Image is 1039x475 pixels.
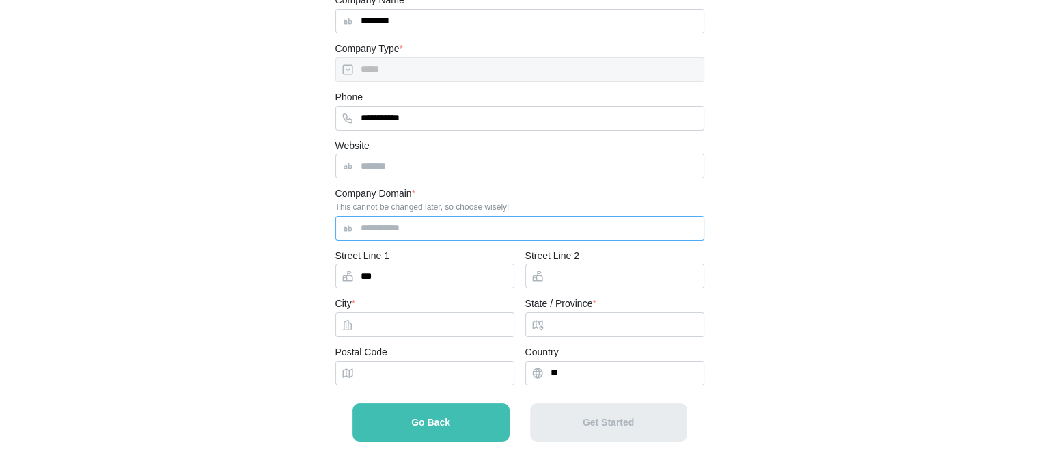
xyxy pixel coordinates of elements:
label: Postal Code [335,345,387,360]
label: Street Line 1 [335,249,389,264]
div: This cannot be changed later, so choose wisely! [335,202,704,212]
span: Go Back [411,418,450,427]
label: Website [335,139,370,154]
label: State / Province [525,297,596,312]
label: Phone [335,90,363,105]
label: Company Type [335,42,403,57]
label: Country [525,345,559,360]
label: Company Domain [335,187,416,202]
label: Street Line 2 [525,249,579,264]
button: Go Back [352,403,510,442]
label: City [335,297,356,312]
